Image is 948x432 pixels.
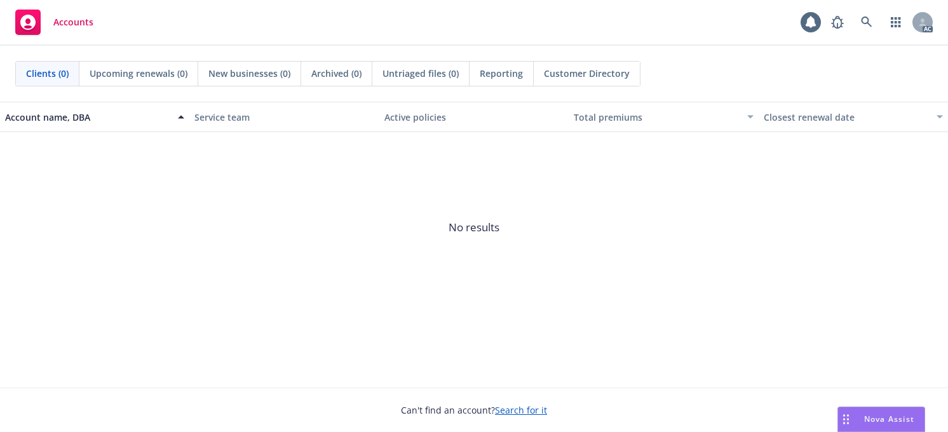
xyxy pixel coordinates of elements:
[383,67,459,80] span: Untriaged files (0)
[379,102,569,132] button: Active policies
[838,407,854,431] div: Drag to move
[495,404,547,416] a: Search for it
[480,67,523,80] span: Reporting
[401,403,547,417] span: Can't find an account?
[544,67,630,80] span: Customer Directory
[569,102,758,132] button: Total premiums
[311,67,362,80] span: Archived (0)
[764,111,929,124] div: Closest renewal date
[208,67,290,80] span: New businesses (0)
[759,102,948,132] button: Closest renewal date
[825,10,850,35] a: Report a Bug
[189,102,379,132] button: Service team
[10,4,98,40] a: Accounts
[854,10,879,35] a: Search
[883,10,909,35] a: Switch app
[837,407,925,432] button: Nova Assist
[384,111,564,124] div: Active policies
[5,111,170,124] div: Account name, DBA
[574,111,739,124] div: Total premiums
[53,17,93,27] span: Accounts
[90,67,187,80] span: Upcoming renewals (0)
[864,414,914,424] span: Nova Assist
[194,111,374,124] div: Service team
[26,67,69,80] span: Clients (0)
